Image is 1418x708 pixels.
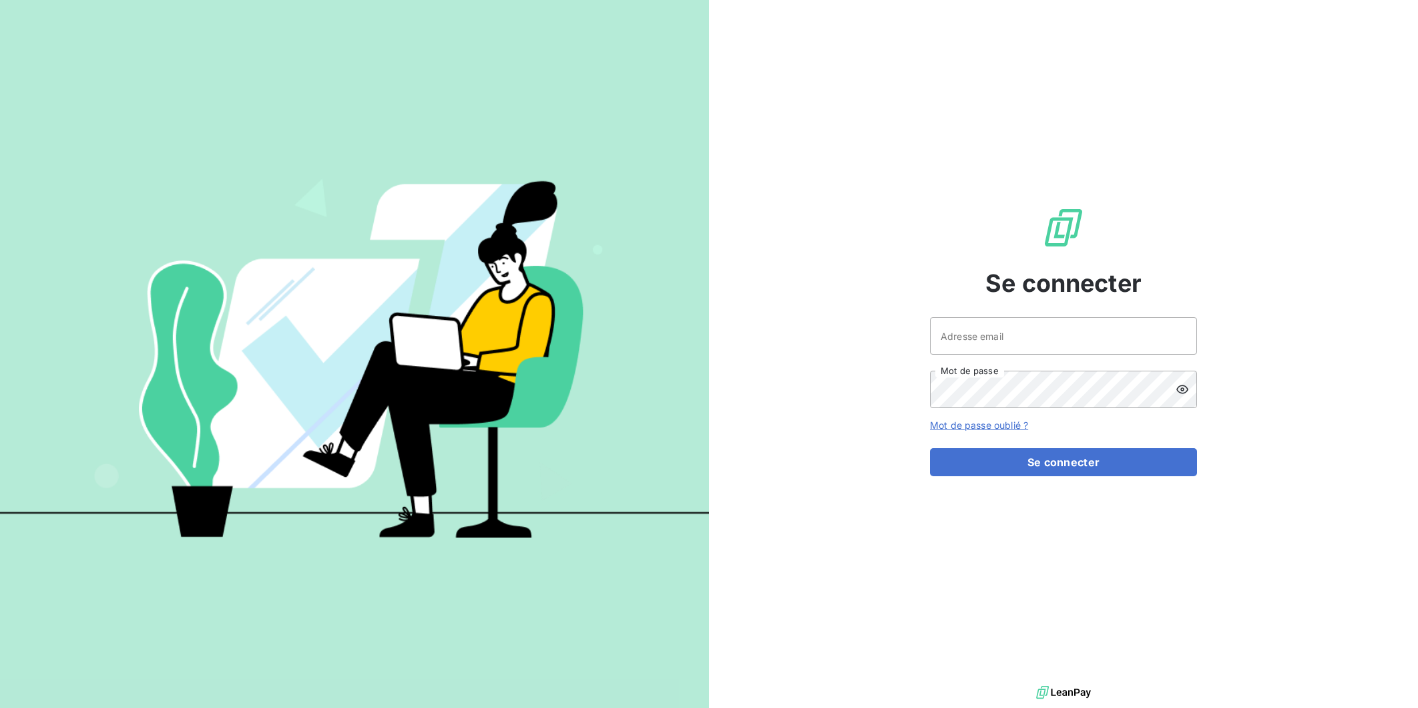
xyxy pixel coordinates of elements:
[1036,683,1091,703] img: logo
[930,448,1197,476] button: Se connecter
[985,265,1142,301] span: Se connecter
[930,419,1028,431] a: Mot de passe oublié ?
[1042,206,1085,249] img: Logo LeanPay
[930,317,1197,355] input: placeholder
